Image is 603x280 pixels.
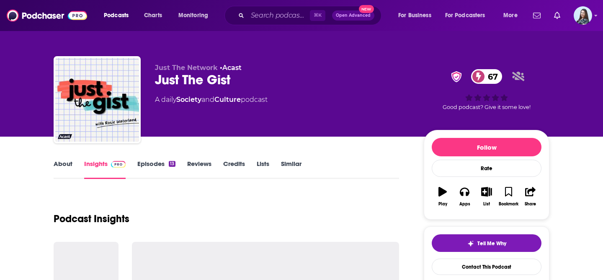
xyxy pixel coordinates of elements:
div: Bookmark [499,202,518,207]
a: Society [176,96,201,104]
span: • [220,64,242,72]
div: Apps [459,202,470,207]
button: Share [520,181,541,212]
a: Lists [257,160,269,179]
div: Share [525,202,536,207]
div: Play [438,202,447,207]
img: verified Badge [448,71,464,82]
span: ⌘ K [310,10,325,21]
a: Culture [214,96,241,104]
a: 67 [471,69,502,84]
a: Credits [223,160,245,179]
a: Contact This Podcast [432,259,541,275]
div: Rate [432,160,541,177]
a: Episodes13 [137,160,175,179]
button: open menu [497,9,528,22]
span: Podcasts [104,10,129,21]
div: Search podcasts, credits, & more... [232,6,389,25]
span: Open Advanced [336,13,371,18]
span: More [503,10,518,21]
h1: Podcast Insights [54,213,129,225]
img: Just The Gist [55,58,139,142]
a: Reviews [187,160,211,179]
span: and [201,96,214,104]
a: InsightsPodchaser Pro [84,160,126,179]
button: open menu [98,9,139,22]
button: Show profile menu [574,6,592,25]
span: Tell Me Why [477,240,506,247]
span: Good podcast? Give it some love! [443,104,531,110]
button: List [476,181,497,212]
span: Just The Network [155,64,218,72]
div: 13 [169,161,175,167]
a: Acast [222,64,242,72]
span: For Podcasters [445,10,485,21]
button: open menu [173,9,219,22]
button: Open AdvancedNew [332,10,374,21]
a: Show notifications dropdown [530,8,544,23]
button: Apps [454,181,475,212]
button: tell me why sparkleTell Me Why [432,234,541,252]
img: Podchaser Pro [111,161,126,168]
button: Bookmark [497,181,519,212]
img: Podchaser - Follow, Share and Rate Podcasts [7,8,87,23]
img: User Profile [574,6,592,25]
a: Similar [281,160,301,179]
button: Follow [432,138,541,156]
div: A daily podcast [155,95,268,105]
button: open menu [392,9,442,22]
button: open menu [440,9,497,22]
div: verified Badge67Good podcast? Give it some love! [424,64,549,116]
span: New [359,5,374,13]
input: Search podcasts, credits, & more... [247,9,310,22]
span: For Business [398,10,431,21]
button: Play [432,181,454,212]
a: About [54,160,72,179]
a: Charts [139,9,167,22]
span: 67 [479,69,502,84]
span: Monitoring [178,10,208,21]
a: Show notifications dropdown [551,8,564,23]
span: Logged in as brookefortierpr [574,6,592,25]
img: tell me why sparkle [467,240,474,247]
span: Charts [144,10,162,21]
div: List [483,202,490,207]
